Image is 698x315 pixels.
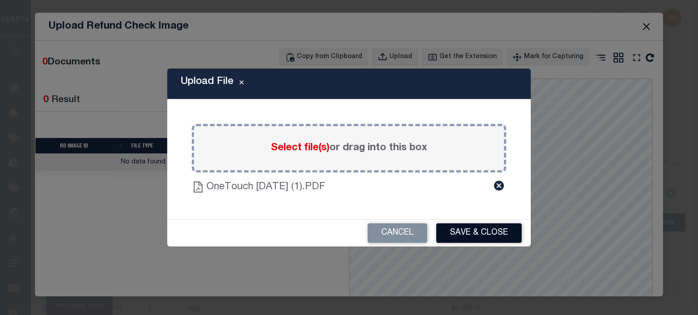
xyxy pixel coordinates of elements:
[181,76,234,88] h5: Upload File
[368,223,427,243] button: Cancel
[271,141,427,156] label: or drag into this box
[436,223,522,243] button: Save & Close
[234,79,249,89] button: Close
[271,143,329,153] span: Select file(s)
[206,180,442,195] label: OneTouch [DATE] (1).PDF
